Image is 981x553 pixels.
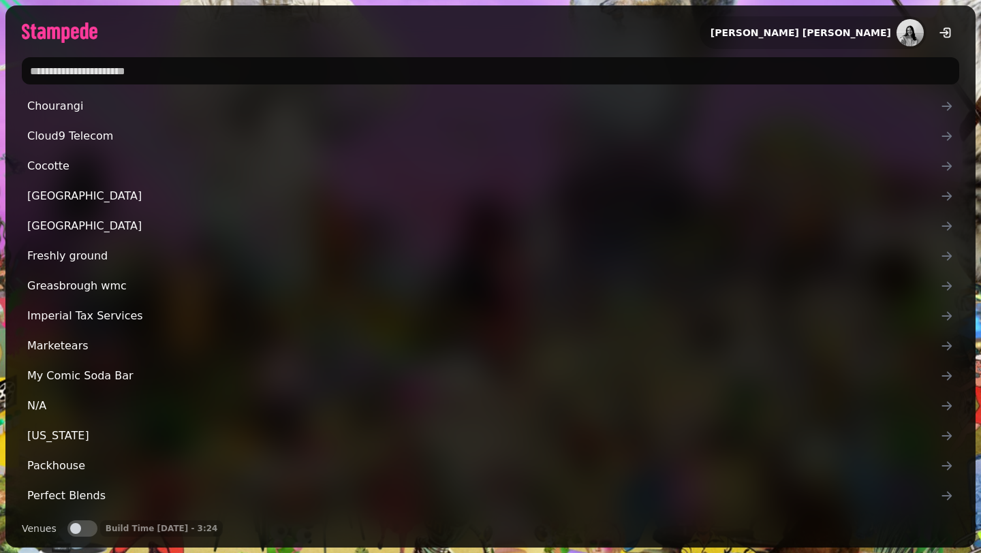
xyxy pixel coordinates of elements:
span: N/A [27,398,940,414]
a: Cloud9 Telecom [22,123,959,150]
a: Packhouse [22,452,959,479]
a: My Comic Soda Bar [22,362,959,390]
a: [GEOGRAPHIC_DATA] [22,212,959,240]
a: Freshly ground [22,242,959,270]
a: Chourangi [22,93,959,120]
span: Marketears [27,338,940,354]
label: Venues [22,520,57,537]
span: [GEOGRAPHIC_DATA] [27,218,940,234]
img: logo [22,22,97,43]
span: Cloud9 Telecom [27,128,940,144]
a: Marketears [22,332,959,360]
img: aHR0cHM6Ly93d3cuZ3JhdmF0YXIuY29tL2F2YXRhci9lMGVmNzVmYTBiMTdlZWM1ZTFiYzdiODZiNGQxMGY1Nj9zPTE1MCZkP... [897,19,924,46]
span: [US_STATE] [27,428,940,444]
p: Build Time [DATE] - 3:24 [106,523,218,534]
a: N/A [22,392,959,420]
a: Cocotte [22,153,959,180]
span: Freshly ground [27,248,940,264]
a: [GEOGRAPHIC_DATA] [22,183,959,210]
span: Perfect Blends [27,488,940,504]
a: Perfect Blends [22,482,959,509]
h2: [PERSON_NAME] [PERSON_NAME] [711,26,891,39]
span: Cocotte [27,158,940,174]
a: [US_STATE] [22,422,959,449]
span: My Comic Soda Bar [27,368,940,384]
span: Packhouse [27,458,940,474]
a: Greasbrough wmc [22,272,959,300]
span: Chourangi [27,98,940,114]
a: Imperial Tax Services [22,302,959,330]
span: [GEOGRAPHIC_DATA] [27,188,940,204]
span: Imperial Tax Services [27,308,940,324]
span: Greasbrough wmc [27,278,940,294]
button: logout [932,19,959,46]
